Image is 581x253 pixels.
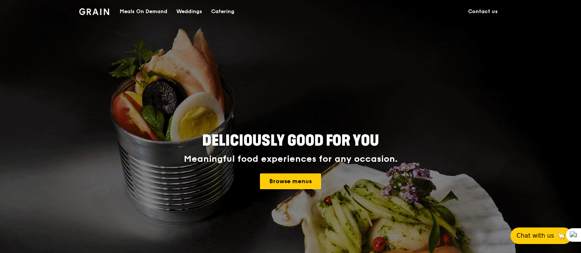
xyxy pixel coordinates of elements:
button: Chat with us🦙 [510,227,572,244]
a: Contact us [464,0,502,23]
a: Catering [207,0,239,23]
div: Catering [211,0,234,23]
span: Deliciously good for you [202,132,379,150]
span: 🦙 [557,231,566,240]
a: Browse menus [260,173,321,189]
img: Grain [79,8,110,15]
div: Meaningful food experiences for any occasion. [156,154,426,164]
div: Meals On Demand [120,0,167,23]
div: Weddings [176,0,202,23]
a: Weddings [172,0,207,23]
span: Chat with us [516,231,554,240]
